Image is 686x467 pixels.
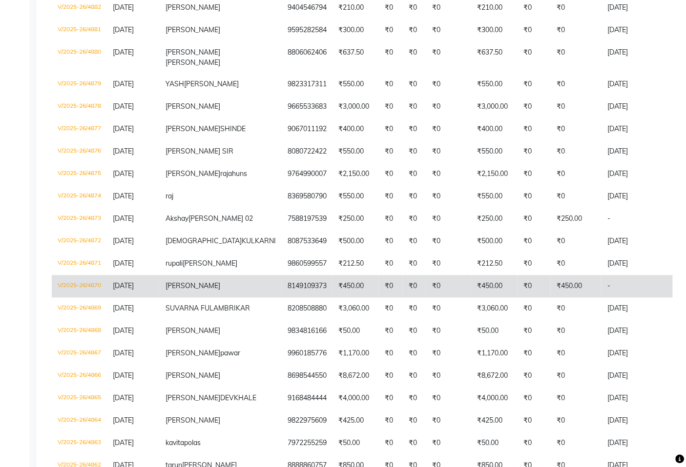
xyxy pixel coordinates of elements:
td: [DATE] [602,343,677,365]
td: ₹0 [379,19,403,41]
td: ₹212.50 [471,253,518,275]
td: ₹0 [403,74,426,96]
td: ₹0 [551,141,602,163]
td: ₹50.00 [471,320,518,343]
td: ₹0 [379,163,403,186]
span: [DATE] [113,371,134,380]
td: ₹0 [518,41,551,74]
td: ₹0 [403,275,426,298]
td: ₹0 [551,96,602,118]
span: [DATE] [113,170,134,178]
span: [DATE] [113,416,134,425]
td: 8369580790 [282,186,333,208]
td: ₹550.00 [471,141,518,163]
td: ₹0 [403,96,426,118]
span: kavita [166,439,184,448]
span: [DATE] [113,125,134,134]
span: [DEMOGRAPHIC_DATA] [166,237,242,246]
span: [PERSON_NAME] [166,327,220,335]
td: 8208508880 [282,298,333,320]
td: ₹0 [518,298,551,320]
td: ₹0 [403,141,426,163]
td: V/2025-26/4868 [52,320,107,343]
span: [DATE] [113,304,134,313]
td: 7588197539 [282,208,333,231]
td: ₹425.00 [333,410,379,432]
span: [DATE] [113,282,134,291]
td: ₹0 [518,275,551,298]
span: [PERSON_NAME] [166,371,220,380]
span: [DATE] [113,214,134,223]
td: 8087533649 [282,231,333,253]
td: ₹425.00 [471,410,518,432]
td: ₹0 [426,163,471,186]
td: ₹0 [518,141,551,163]
td: ₹500.00 [471,231,518,253]
span: [PERSON_NAME] 02 [188,214,253,223]
td: 9822975609 [282,410,333,432]
td: 9860599557 [282,253,333,275]
td: ₹300.00 [333,19,379,41]
td: [DATE] [602,410,677,432]
td: ₹0 [551,365,602,388]
td: ₹0 [518,208,551,231]
td: V/2025-26/4867 [52,343,107,365]
td: ₹637.50 [471,41,518,74]
td: V/2025-26/4872 [52,231,107,253]
td: ₹0 [379,96,403,118]
span: pawar [220,349,240,358]
td: ₹0 [518,410,551,432]
td: ₹0 [379,298,403,320]
td: ₹250.00 [333,208,379,231]
td: ₹0 [379,253,403,275]
td: ₹450.00 [333,275,379,298]
td: [DATE] [602,320,677,343]
td: [DATE] [602,19,677,41]
td: ₹0 [379,432,403,455]
td: V/2025-26/4875 [52,163,107,186]
td: ₹250.00 [471,208,518,231]
span: [DATE] [113,25,134,34]
td: - [602,208,677,231]
td: ₹0 [518,343,551,365]
td: [DATE] [602,432,677,455]
td: ₹0 [379,410,403,432]
td: ₹0 [403,388,426,410]
td: [DATE] [602,298,677,320]
td: ₹0 [518,163,551,186]
td: ₹0 [518,365,551,388]
td: ₹1,170.00 [471,343,518,365]
span: [DATE] [113,48,134,57]
td: [DATE] [602,74,677,96]
td: ₹0 [379,388,403,410]
td: V/2025-26/4878 [52,96,107,118]
td: ₹0 [403,231,426,253]
td: ₹0 [379,74,403,96]
td: ₹550.00 [333,186,379,208]
span: [DATE] [113,192,134,201]
span: [PERSON_NAME] [166,416,220,425]
span: [PERSON_NAME] [166,394,220,403]
td: ₹0 [426,343,471,365]
td: [DATE] [602,163,677,186]
td: - [602,275,677,298]
span: raj [166,192,173,201]
td: ₹550.00 [333,74,379,96]
span: [PERSON_NAME] [166,102,220,111]
td: ₹0 [403,163,426,186]
td: ₹0 [379,365,403,388]
td: ₹0 [518,74,551,96]
td: ₹0 [426,275,471,298]
td: ₹0 [379,186,403,208]
td: ₹0 [379,320,403,343]
td: ₹0 [403,118,426,141]
td: V/2025-26/4870 [52,275,107,298]
span: [DATE] [113,147,134,156]
td: ₹0 [551,253,602,275]
td: ₹0 [426,298,471,320]
td: ₹400.00 [333,118,379,141]
td: V/2025-26/4877 [52,118,107,141]
td: ₹2,150.00 [333,163,379,186]
td: 9834816166 [282,320,333,343]
td: ₹0 [379,343,403,365]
